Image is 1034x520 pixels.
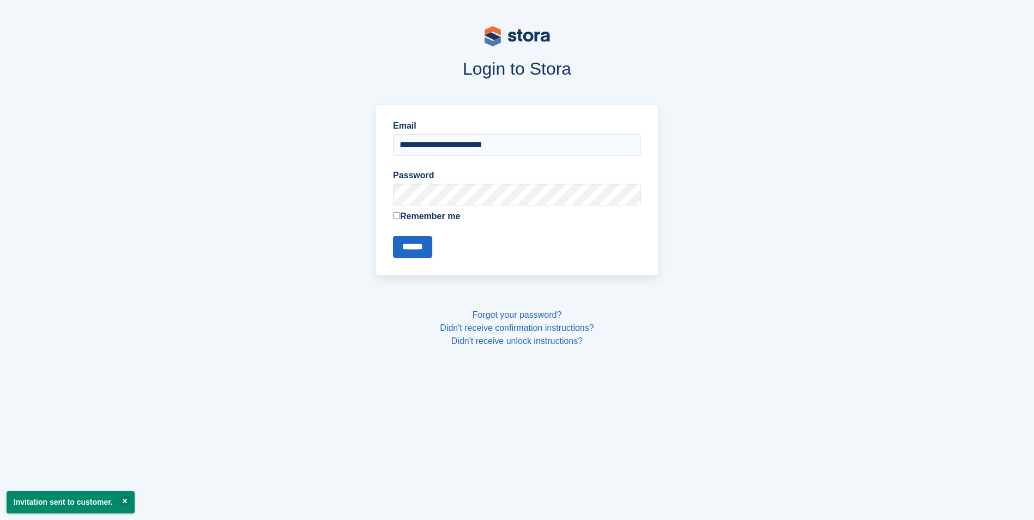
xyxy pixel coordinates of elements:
p: Invitation sent to customer. [7,491,135,513]
a: Didn't receive unlock instructions? [451,336,583,346]
a: Didn't receive confirmation instructions? [440,323,594,332]
label: Password [393,169,641,182]
img: stora-logo-53a41332b3708ae10de48c4981b4e9114cc0af31d8433b30ea865607fb682f29.svg [485,26,550,46]
label: Email [393,119,641,132]
input: Remember me [393,212,400,219]
a: Forgot your password? [473,310,562,319]
h1: Login to Stora [167,59,867,78]
label: Remember me [393,210,641,223]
